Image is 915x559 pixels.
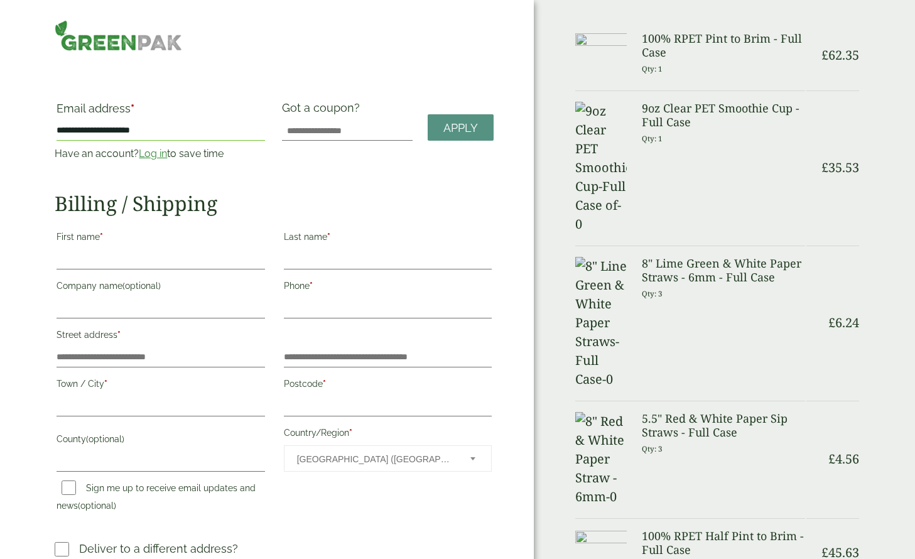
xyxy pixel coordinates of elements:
[821,159,828,176] span: £
[284,424,492,445] label: Country/Region
[86,434,124,444] span: (optional)
[821,46,859,63] bdi: 62.35
[821,159,859,176] bdi: 35.53
[57,277,264,298] label: Company name
[428,114,494,141] a: Apply
[117,330,121,340] abbr: required
[575,412,627,506] img: 8" Red & White Paper Straw - 6mm-0
[443,121,478,135] span: Apply
[104,379,107,389] abbr: required
[642,134,663,143] small: Qty: 1
[78,501,116,511] span: (optional)
[57,326,264,347] label: Street address
[642,64,663,73] small: Qty: 1
[62,480,76,495] input: Sign me up to receive email updates and news(optional)
[297,446,453,472] span: United Kingdom (UK)
[55,146,266,161] p: Have an account? to save time
[57,430,264,452] label: County
[284,445,492,472] span: Country/Region
[575,102,627,234] img: 9oz Clear PET Smoothie Cup-Full Case of-0
[284,375,492,396] label: Postcode
[55,192,494,215] h2: Billing / Shipping
[79,540,238,557] p: Deliver to a different address?
[57,228,264,249] label: First name
[131,102,134,115] abbr: required
[57,483,256,514] label: Sign me up to receive email updates and news
[575,257,627,389] img: 8" Line Green & White Paper Straws-Full Case-0
[828,450,835,467] span: £
[323,379,326,389] abbr: required
[57,375,264,396] label: Town / City
[642,289,663,298] small: Qty: 3
[642,412,804,439] h3: 5.5" Red & White Paper Sip Straws - Full Case
[642,102,804,129] h3: 9oz Clear PET Smoothie Cup - Full Case
[828,314,835,331] span: £
[642,529,804,556] h3: 100% RPET Half Pint to Brim - Full Case
[282,101,365,121] label: Got a coupon?
[821,46,828,63] span: £
[57,103,264,121] label: Email address
[100,232,103,242] abbr: required
[327,232,330,242] abbr: required
[122,281,161,291] span: (optional)
[55,20,181,51] img: GreenPak Supplies
[284,228,492,249] label: Last name
[284,277,492,298] label: Phone
[828,450,859,467] bdi: 4.56
[139,148,167,160] a: Log in
[642,257,804,284] h3: 8" Lime Green & White Paper Straws - 6mm - Full Case
[642,444,663,453] small: Qty: 3
[310,281,313,291] abbr: required
[642,32,804,59] h3: 100% RPET Pint to Brim - Full Case
[349,428,352,438] abbr: required
[828,314,859,331] bdi: 6.24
